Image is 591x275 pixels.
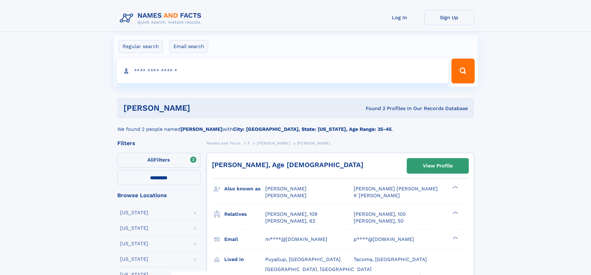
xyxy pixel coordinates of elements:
[451,59,474,83] button: Search Button
[407,158,468,173] a: View Profile
[248,139,250,147] a: F
[169,40,208,53] label: Email search
[451,211,459,215] div: ❯
[257,139,290,147] a: [PERSON_NAME]
[147,157,154,163] span: All
[265,266,372,272] span: [GEOGRAPHIC_DATA], [GEOGRAPHIC_DATA]
[224,234,265,245] h3: Email
[117,193,200,198] div: Browse Locations
[117,153,200,168] label: Filters
[424,10,474,25] a: Sign Up
[354,186,438,192] span: [PERSON_NAME] [PERSON_NAME]
[120,257,148,262] div: [US_STATE]
[117,118,474,133] div: We found 2 people named with .
[265,218,315,224] a: [PERSON_NAME], 62
[297,141,330,145] span: [PERSON_NAME]
[451,236,459,240] div: ❯
[207,139,241,147] a: Names and Facts
[257,141,290,145] span: [PERSON_NAME]
[120,226,148,231] div: [US_STATE]
[119,40,163,53] label: Regular search
[265,256,341,262] span: Puyallup, [GEOGRAPHIC_DATA]
[120,241,148,246] div: [US_STATE]
[354,256,427,262] span: Tacoma, [GEOGRAPHIC_DATA]
[423,159,453,173] div: View Profile
[248,141,250,145] span: F
[117,59,449,83] input: search input
[354,193,400,198] span: K [PERSON_NAME]
[354,211,406,218] a: [PERSON_NAME], 100
[265,211,317,218] a: [PERSON_NAME], 109
[181,126,222,132] b: [PERSON_NAME]
[120,210,148,215] div: [US_STATE]
[265,193,307,198] span: [PERSON_NAME]
[278,105,468,112] div: Found 2 Profiles In Our Records Database
[117,10,207,27] img: Logo Names and Facts
[117,140,200,146] div: Filters
[451,185,459,189] div: ❯
[224,254,265,265] h3: Lived in
[265,186,307,192] span: [PERSON_NAME]
[212,161,363,169] a: [PERSON_NAME], Age [DEMOGRAPHIC_DATA]
[233,126,392,132] b: City: [GEOGRAPHIC_DATA], State: [US_STATE], Age Range: 35-45
[375,10,424,25] a: Log In
[354,218,404,224] a: [PERSON_NAME], 50
[224,209,265,220] h3: Relatives
[123,104,278,112] h1: [PERSON_NAME]
[224,184,265,194] h3: Also known as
